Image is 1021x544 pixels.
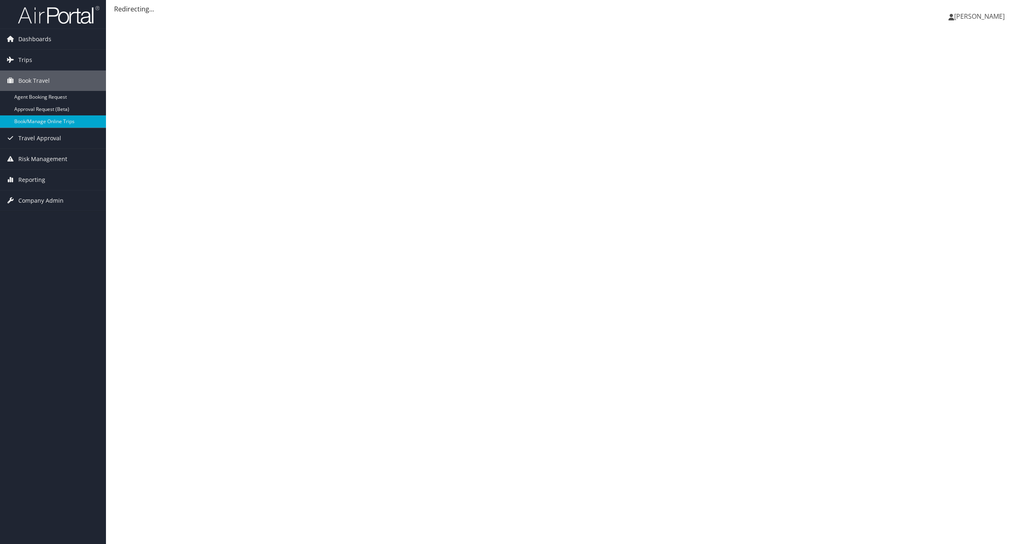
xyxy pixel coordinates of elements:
[18,5,99,24] img: airportal-logo.png
[18,170,45,190] span: Reporting
[18,71,50,91] span: Book Travel
[18,128,61,148] span: Travel Approval
[114,4,1013,14] div: Redirecting...
[948,4,1013,29] a: [PERSON_NAME]
[18,190,64,211] span: Company Admin
[18,29,51,49] span: Dashboards
[18,149,67,169] span: Risk Management
[18,50,32,70] span: Trips
[954,12,1005,21] span: [PERSON_NAME]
